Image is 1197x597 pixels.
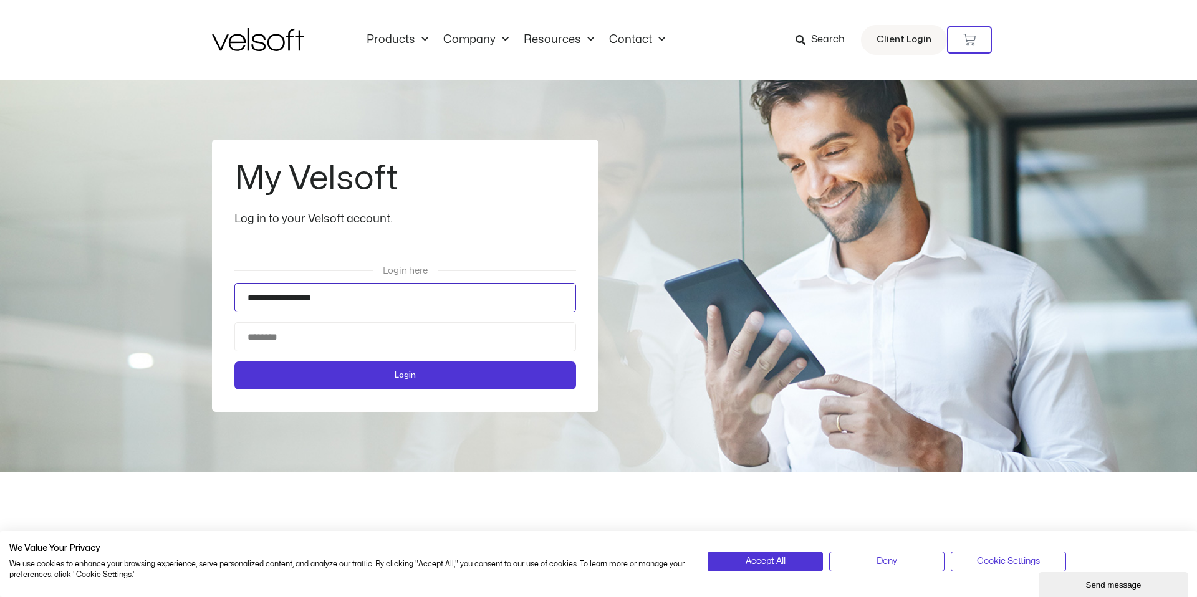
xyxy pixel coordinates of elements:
button: Deny all cookies [829,552,945,571]
a: Search [796,29,853,50]
iframe: chat widget [1039,570,1191,597]
p: We use cookies to enhance your browsing experience, serve personalized content, and analyze our t... [9,559,689,580]
nav: Menu [359,33,673,47]
button: Login [234,361,576,389]
a: ContactMenu Toggle [602,33,673,47]
span: Cookie Settings [977,555,1040,568]
span: Accept All [746,555,786,568]
button: Accept all cookies [708,552,823,571]
span: Deny [877,555,897,568]
a: Client Login [861,25,947,55]
a: ResourcesMenu Toggle [516,33,602,47]
span: Login here [383,266,428,275]
span: Search [811,32,845,48]
a: CompanyMenu Toggle [436,33,516,47]
div: Log in to your Velsoft account. [234,211,576,228]
h2: My Velsoft [234,162,573,196]
img: Velsoft Training Materials [212,28,304,51]
button: Adjust cookie preferences [951,552,1066,571]
a: ProductsMenu Toggle [359,33,436,47]
span: Login [395,369,416,382]
span: Client Login [877,32,931,48]
h2: We Value Your Privacy [9,543,689,554]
